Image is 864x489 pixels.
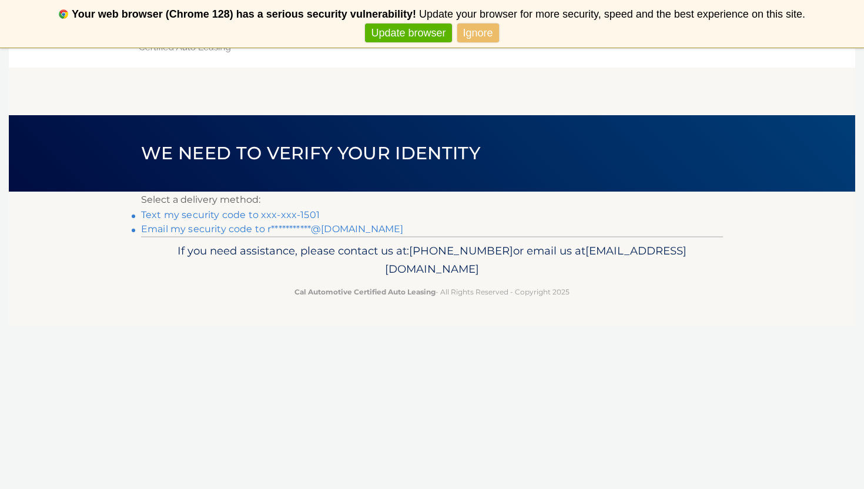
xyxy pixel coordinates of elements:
strong: Cal Automotive Certified Auto Leasing [294,287,436,296]
p: - All Rights Reserved - Copyright 2025 [149,286,715,298]
b: Your web browser (Chrome 128) has a serious security vulnerability! [72,8,416,20]
a: Text my security code to xxx-xxx-1501 [141,209,320,220]
a: Update browser [365,24,451,43]
span: Update your browser for more security, speed and the best experience on this site. [419,8,805,20]
a: Ignore [457,24,499,43]
p: Select a delivery method: [141,192,723,208]
p: If you need assistance, please contact us at: or email us at [149,242,715,279]
span: [PHONE_NUMBER] [409,244,513,257]
span: We need to verify your identity [141,142,480,164]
